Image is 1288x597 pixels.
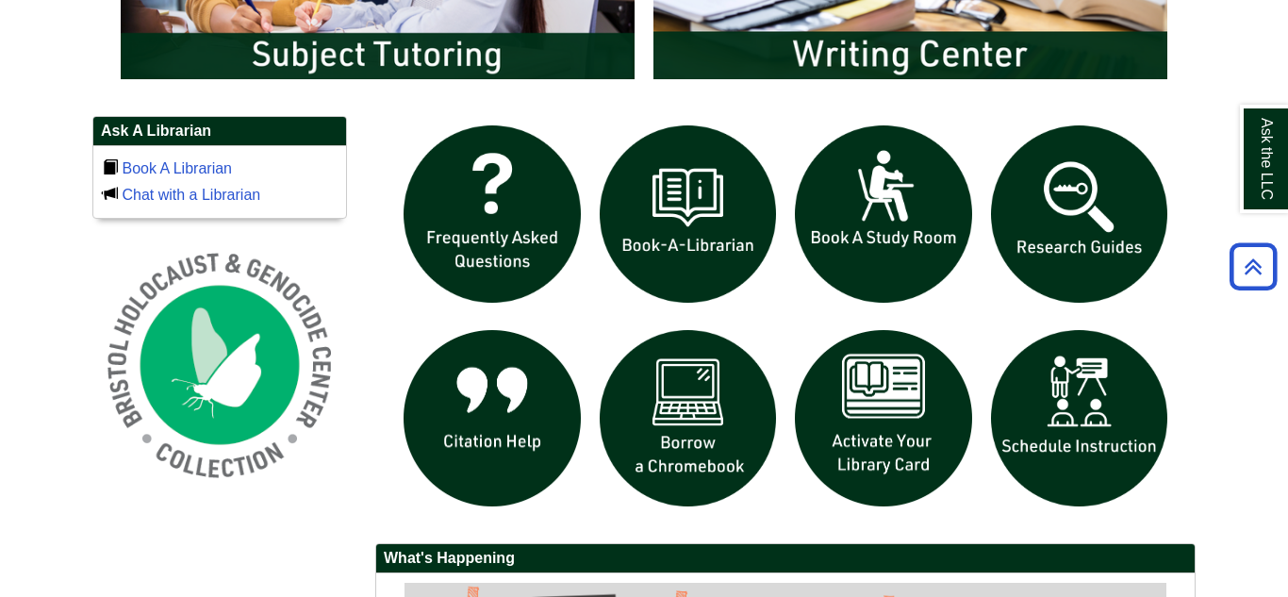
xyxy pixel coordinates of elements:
img: Research Guides icon links to research guides web page [982,116,1178,312]
a: Back to Top [1223,254,1283,279]
img: Book a Librarian icon links to book a librarian web page [590,116,786,312]
img: activate Library Card icon links to form to activate student ID into library card [785,321,982,517]
img: Holocaust and Genocide Collection [92,238,347,492]
img: For faculty. Schedule Library Instruction icon links to form. [982,321,1178,517]
div: slideshow [394,116,1177,524]
a: Chat with a Librarian [122,187,260,203]
img: book a study room icon links to book a study room web page [785,116,982,312]
img: citation help icon links to citation help guide page [394,321,590,517]
img: Borrow a chromebook icon links to the borrow a chromebook web page [590,321,786,517]
h2: Ask A Librarian [93,117,346,146]
h2: What's Happening [376,544,1195,573]
img: frequently asked questions [394,116,590,312]
a: Book A Librarian [122,160,232,176]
